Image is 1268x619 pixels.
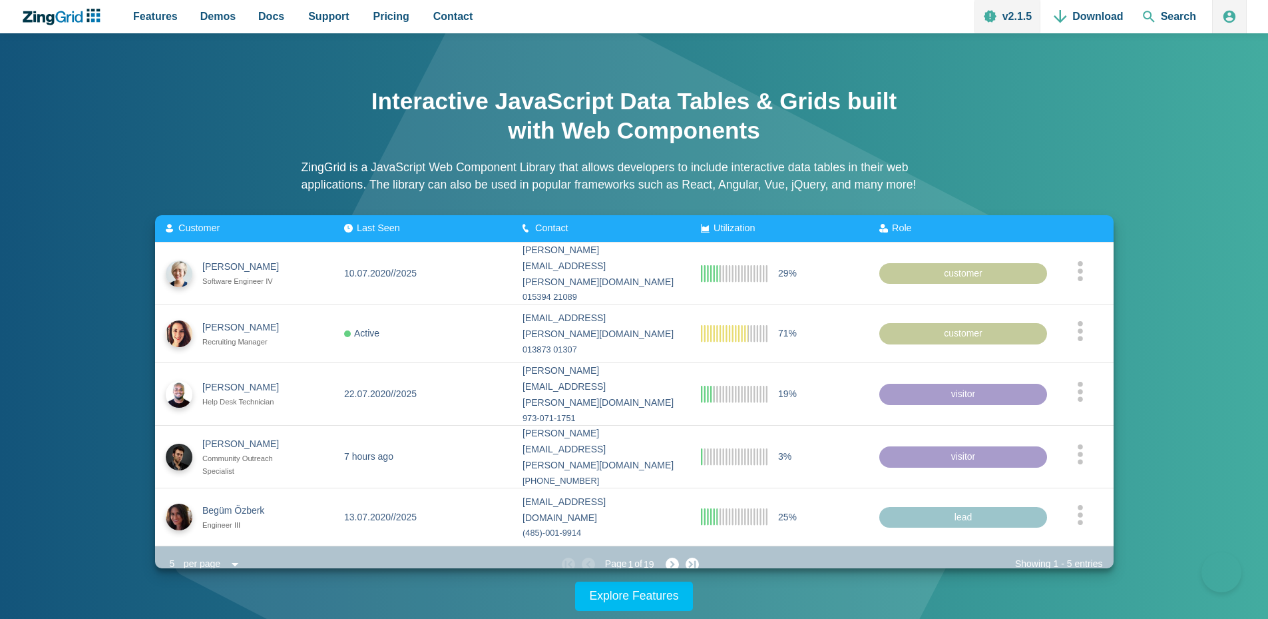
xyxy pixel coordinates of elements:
[202,259,291,275] div: [PERSON_NAME]
[166,555,179,574] div: 5
[628,561,634,568] zg-text: 1
[523,342,680,357] div: 013873 01307
[202,519,291,532] div: Engineer III
[202,452,291,477] div: Community Outreach Specialist
[202,335,291,348] div: Recruiting Manager
[344,326,379,342] div: Active
[344,386,417,402] div: 22.07.2020//2025
[200,7,236,25] span: Demos
[202,503,291,519] div: Begüm Özberk
[202,320,291,336] div: [PERSON_NAME]
[178,223,220,233] span: Customer
[605,556,627,572] span: Page
[433,7,473,25] span: Contact
[879,323,1047,344] div: customer
[344,509,417,525] div: 13.07.2020//2025
[302,159,967,194] p: ZingGrid is a JavaScript Web Component Library that allows developers to include interactive data...
[644,561,654,568] zg-text: 19
[582,558,602,571] zg-button: prevpage
[1201,552,1241,592] iframe: Help Scout Beacon - Open
[686,558,699,571] zg-button: lastpage
[1015,556,1103,572] div: Showing - entries
[202,275,291,288] div: Software Engineer IV
[523,494,680,526] div: [EMAIL_ADDRESS][DOMAIN_NAME]
[202,380,291,396] div: [PERSON_NAME]
[778,449,791,465] span: 3%
[357,223,400,233] span: Last Seen
[879,506,1047,528] div: lead
[523,243,680,290] div: [PERSON_NAME][EMAIL_ADDRESS][PERSON_NAME][DOMAIN_NAME]
[634,556,642,572] span: of
[179,555,226,574] div: per page
[523,410,680,425] div: 973-071-1751
[523,526,680,540] div: (485)-001-9914
[202,436,291,452] div: [PERSON_NAME]
[133,7,178,25] span: Features
[778,509,797,525] span: 25%
[535,223,568,233] span: Contact
[368,87,901,145] h1: Interactive JavaScript Data Tables & Grids built with Web Components
[344,265,417,281] div: 10.07.2020//2025
[879,446,1047,468] div: visitor
[21,9,107,25] a: ZingChart Logo. Click to return to the homepage
[575,582,694,611] a: Explore Features
[523,290,680,305] div: 015394 21089
[562,558,575,571] zg-button: firstpage
[714,223,755,233] span: Utilization
[879,384,1047,405] div: visitor
[1051,558,1062,569] zg-text: 1
[523,363,680,410] div: [PERSON_NAME][EMAIL_ADDRESS][PERSON_NAME][DOMAIN_NAME]
[778,265,797,281] span: 29%
[523,473,680,488] div: [PHONE_NUMBER]
[523,426,680,473] div: [PERSON_NAME][EMAIL_ADDRESS][PERSON_NAME][DOMAIN_NAME]
[344,449,393,465] div: 7 hours ago
[202,396,291,408] div: Help Desk Technician
[258,7,284,25] span: Docs
[892,223,912,233] span: Role
[308,7,349,25] span: Support
[523,310,680,342] div: [EMAIL_ADDRESS][PERSON_NAME][DOMAIN_NAME]
[778,326,797,342] span: 71%
[778,386,797,402] span: 19%
[1064,558,1075,569] zg-text: 5
[659,558,679,571] zg-button: nextpage
[373,7,409,25] span: Pricing
[879,263,1047,284] div: customer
